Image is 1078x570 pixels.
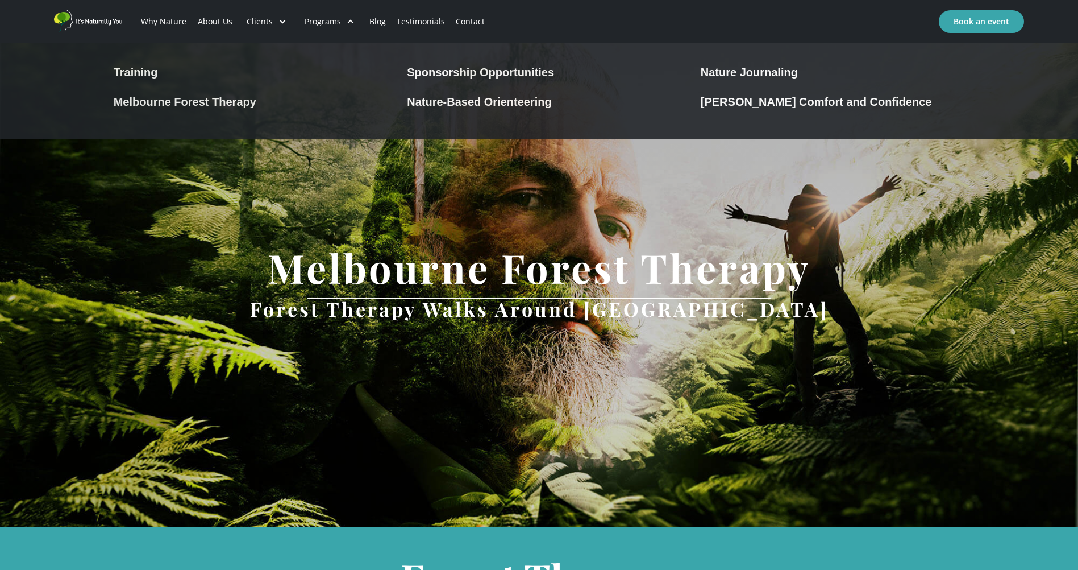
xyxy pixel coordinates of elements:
[192,2,238,41] a: About Us
[451,2,490,41] a: Contact
[108,61,384,79] a: Training
[701,65,798,79] div: Nature Journaling
[407,95,552,109] div: Nature-Based Orienteering
[114,65,158,79] div: Training
[401,61,677,79] a: Sponsorship Opportunities
[295,2,364,41] div: Programs
[250,299,829,319] h2: Forest Therapy walks around [GEOGRAPHIC_DATA]
[238,2,295,41] div: Clients
[695,61,971,79] a: Nature Journaling
[108,90,384,109] a: Melbourne Forest Therapy
[407,65,554,79] div: Sponsorship Opportunities
[364,2,391,41] a: Blog
[247,16,273,27] div: Clients
[939,10,1024,33] a: Book an event
[391,2,450,41] a: Testimonials
[701,95,932,109] div: [PERSON_NAME] Comfort and Confidence
[54,10,122,32] a: home
[136,2,192,41] a: Why Nature
[251,246,827,290] h1: Melbourne Forest Therapy
[114,95,256,109] div: Melbourne Forest Therapy
[305,16,341,27] div: Programs
[401,90,677,109] a: Nature-Based Orienteering
[695,90,971,109] a: [PERSON_NAME] Comfort and Confidence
